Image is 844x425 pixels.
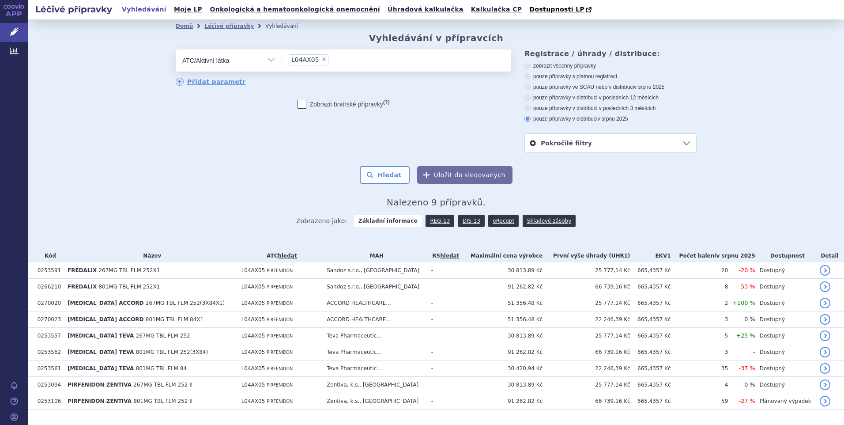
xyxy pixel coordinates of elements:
td: 66 739,16 Kč [543,393,630,410]
td: Dostupný [755,311,816,328]
span: 0 % [744,316,755,323]
a: detail [820,330,830,341]
a: detail [820,298,830,308]
td: - [728,344,755,360]
li: Vyhledávání [265,19,309,33]
span: 801MG TBL FLM 252X1 [98,284,160,290]
label: Zobrazit bratrské přípravky [298,100,390,109]
span: [MEDICAL_DATA] TEVA [68,333,134,339]
a: Přidat parametr [176,78,246,86]
a: Vyhledávání [119,4,169,15]
span: -20 % [739,267,755,273]
label: pouze přípravky ve SCAU nebo v distribuci [524,83,697,91]
a: detail [820,281,830,292]
td: Dostupný [755,262,816,279]
th: ATC [237,249,322,262]
span: PIRFENIDON ZENTIVA [68,382,132,388]
del: hledat [440,253,459,259]
td: Teva Pharmaceutic... [322,328,427,344]
span: PIRFENIDON [267,383,293,387]
span: L04AX05 [241,284,265,290]
span: -53 % [739,283,755,290]
span: Nalezeno 9 přípravků. [387,197,486,208]
td: - [427,262,460,279]
span: × [321,57,327,62]
td: 665,4357 Kč [630,377,671,393]
a: Domů [176,23,193,29]
td: ACCORD HEALTHCARE... [322,311,427,328]
span: Dostupnosti LP [529,6,584,13]
span: L04AX05 [241,365,265,372]
span: L04AX05 [291,57,319,63]
td: 59 [671,393,728,410]
td: Zentiva, k.s., [GEOGRAPHIC_DATA] [322,393,427,410]
td: Sandoz s.r.o., [GEOGRAPHIC_DATA] [322,262,427,279]
label: pouze přípravky v distribuci v posledních 3 měsících [524,105,697,112]
span: L04AX05 [241,316,265,323]
th: První výše úhrady (UHR1) [543,249,630,262]
span: v srpnu 2025 [716,253,755,259]
td: 66 739,16 Kč [543,279,630,295]
td: 91 262,82 Kč [460,344,543,360]
td: 0253562 [33,344,63,360]
span: PIRFENIDON [267,334,293,338]
td: Plánovaný výpadek [755,393,816,410]
td: Teva Pharmaceutic... [322,360,427,377]
td: 2 [671,295,728,311]
span: PIRFENIDON [267,317,293,322]
span: -37 % [739,365,755,372]
span: 801MG TBL FLM 252(3X84) [136,349,208,355]
td: - [427,279,460,295]
td: 665,4357 Kč [630,295,671,311]
h3: Registrace / úhrady / distribuce: [524,49,697,58]
input: L04AX05 [331,54,336,65]
td: 0270020 [33,295,63,311]
span: PIRFENIDON [267,366,293,371]
td: 30 420,94 Kč [460,360,543,377]
th: EKV1 [630,249,671,262]
span: 267MG TBL FLM 252 II [133,382,192,388]
span: PIRFENIDON [267,285,293,289]
td: 0253591 [33,262,63,279]
td: - [427,393,460,410]
td: Dostupný [755,279,816,295]
td: Sandoz s.r.o., [GEOGRAPHIC_DATA] [322,279,427,295]
td: 22 246,39 Kč [543,311,630,328]
td: 665,4357 Kč [630,279,671,295]
th: MAH [322,249,427,262]
span: L04AX05 [241,267,265,273]
td: 25 777,14 Kč [543,377,630,393]
a: vyhledávání neobsahuje žádnou platnou referenční skupinu [440,253,459,259]
td: 25 777,14 Kč [543,295,630,311]
a: detail [820,347,830,357]
td: 665,4357 Kč [630,344,671,360]
td: Zentiva, k.s., [GEOGRAPHIC_DATA] [322,377,427,393]
td: Dostupný [755,360,816,377]
span: 801MG TBL FLM 84X1 [146,316,203,323]
td: - [427,344,460,360]
a: detail [820,363,830,374]
td: 25 777,14 Kč [543,262,630,279]
td: 20 [671,262,728,279]
h2: Vyhledávání v přípravcích [369,33,504,43]
span: Zobrazeno jako: [296,215,347,227]
h2: Léčivé přípravky [28,3,119,15]
a: detail [820,379,830,390]
button: Hledat [360,166,410,184]
td: 5 [671,328,728,344]
span: L04AX05 [241,382,265,388]
td: 25 777,14 Kč [543,328,630,344]
td: - [427,295,460,311]
td: Dostupný [755,344,816,360]
a: Onkologická a hematoonkologická onemocnění [207,4,383,15]
td: - [427,311,460,328]
span: [MEDICAL_DATA] TEVA [68,365,134,372]
button: Uložit do sledovaných [417,166,512,184]
a: Dostupnosti LP [527,4,596,16]
span: L04AX05 [241,300,265,306]
td: ACCORD HEALTHCARE... [322,295,427,311]
a: REG-13 [426,215,454,227]
th: RS [427,249,460,262]
th: Počet balení [671,249,755,262]
td: 665,4357 Kč [630,262,671,279]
